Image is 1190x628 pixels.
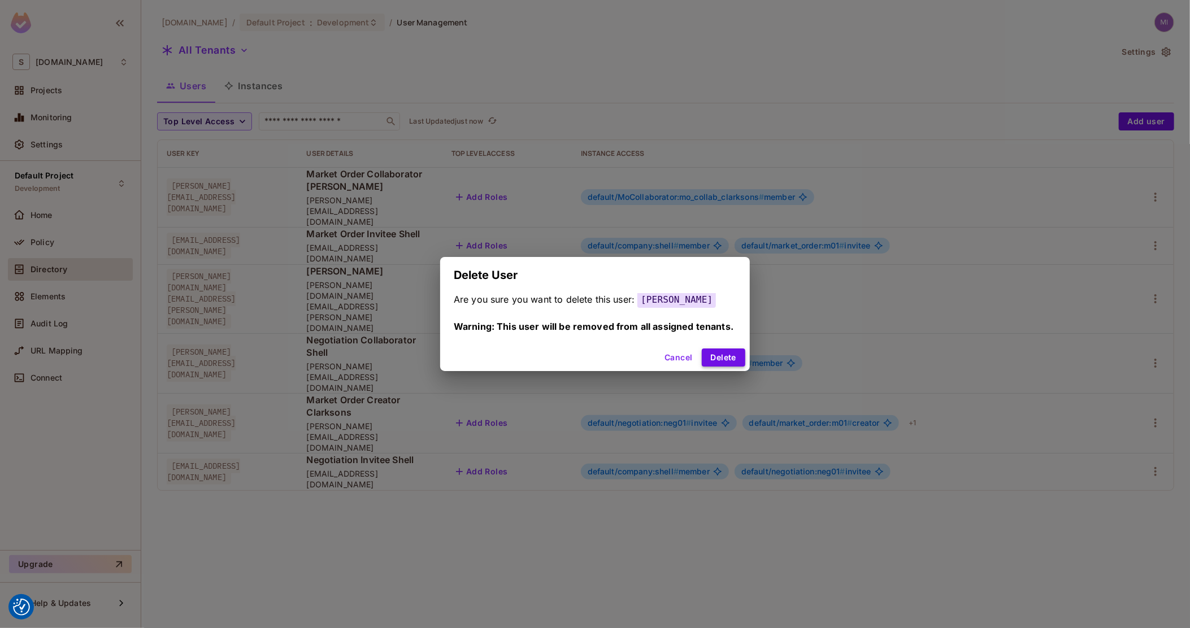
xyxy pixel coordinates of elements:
button: Consent Preferences [13,599,30,616]
button: Cancel [660,348,697,367]
span: Are you sure you want to delete this user: [454,294,635,305]
span: Warning: This user will be removed from all assigned tenants. [454,321,733,332]
img: Revisit consent button [13,599,30,616]
h2: Delete User [440,257,750,293]
span: [PERSON_NAME] [637,291,716,308]
button: Delete [702,348,745,367]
